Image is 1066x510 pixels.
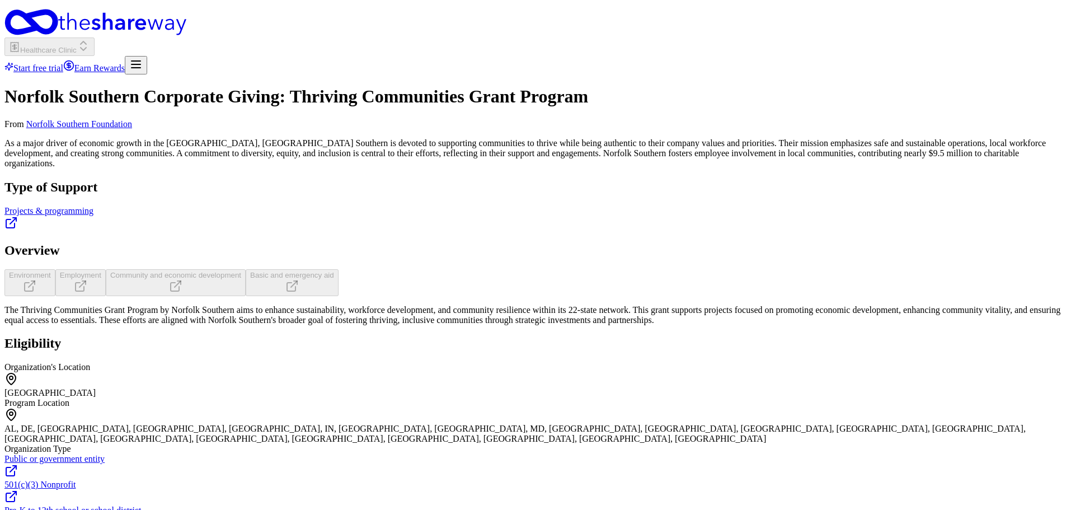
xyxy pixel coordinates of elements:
[4,138,1062,169] p: As a major driver of economic growth in the [GEOGRAPHIC_DATA], [GEOGRAPHIC_DATA] Southern is devo...
[4,480,1062,506] a: 501(c)(3) Nonprofit
[250,271,334,279] span: Basic and emergency aid
[4,336,1062,351] h2: Eligibility
[4,9,1062,38] a: Home
[4,243,1062,258] h2: Overview
[4,180,1062,195] h2: Type of Support
[60,271,101,279] span: Employment
[4,444,1062,454] div: Organization Type
[4,269,55,296] button: Environment
[55,269,106,296] button: Employment
[4,388,1062,398] div: [GEOGRAPHIC_DATA]
[106,269,246,296] button: Community and economic development
[4,305,1062,325] p: The Thriving Communities Grant Program by Norfolk Southern aims to enhance sustainability, workfo...
[4,206,1062,232] a: Projects & programming
[246,269,339,296] button: Basic and emergency aid
[4,119,1062,129] div: From
[4,38,95,56] button: Healthcare Clinic
[9,271,51,279] span: Environment
[4,63,63,73] a: Start free trial
[20,46,77,54] span: Healthcare Clinic
[4,398,1062,408] div: Program Location
[26,119,132,129] a: Norfolk Southern Foundation
[4,480,76,489] span: 501(c)(3) Nonprofit
[4,424,1062,444] div: AL, DE, [GEOGRAPHIC_DATA], [GEOGRAPHIC_DATA], [GEOGRAPHIC_DATA], IN, [GEOGRAPHIC_DATA], [GEOGRAPH...
[110,271,241,279] span: Community and economic development
[4,454,1062,480] a: Public or government entity
[63,63,125,73] a: Earn Rewards
[4,454,105,464] span: Public or government entity
[4,86,1062,107] h1: Norfolk Southern Corporate Giving: Thriving Communities Grant Program
[4,362,1062,372] div: Organization's Location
